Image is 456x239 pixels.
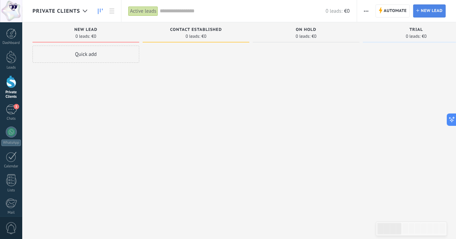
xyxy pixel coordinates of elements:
a: New lead [413,4,446,17]
div: Mail [1,211,21,215]
span: €0 [91,34,96,38]
span: Private Clients [32,8,80,14]
div: Calendar [1,164,21,169]
div: New Lead [36,27,136,33]
span: €0 [422,34,427,38]
span: On Hold [296,27,316,32]
div: Active leads [128,6,158,16]
span: 0 leads: [406,34,421,38]
span: Automate [384,5,407,17]
div: Chats [1,117,21,121]
span: New Lead [74,27,97,32]
span: 0 leads: [76,34,90,38]
div: Lists [1,188,21,193]
span: 1 [14,104,19,109]
span: New lead [421,5,443,17]
div: Private Clients [1,90,21,99]
span: €0 [312,34,316,38]
div: Leads [1,65,21,70]
span: 0 leads: [186,34,200,38]
span: €0 [344,8,350,14]
div: Contact Established [146,27,246,33]
div: Dashboard [1,41,21,45]
span: 0 leads: [296,34,311,38]
span: €0 [201,34,206,38]
span: Contact Established [170,27,222,32]
div: WhatsApp [1,140,21,146]
span: Trial [409,27,423,32]
a: Automate [376,4,410,17]
span: 0 leads: [326,8,342,14]
div: Quick add [32,46,139,63]
div: On Hold [256,27,356,33]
